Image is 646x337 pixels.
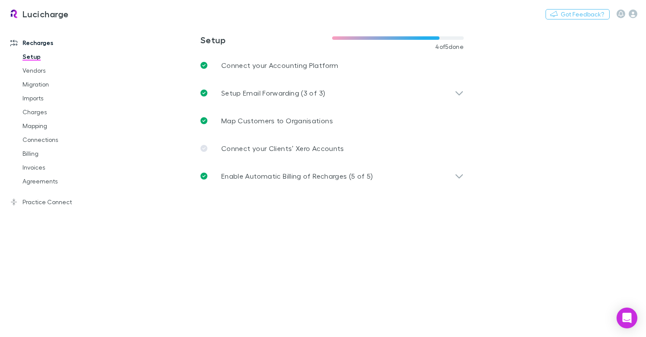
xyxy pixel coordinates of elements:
a: Imports [14,91,107,105]
p: Connect your Accounting Platform [221,60,339,71]
a: Setup [14,50,107,64]
a: Invoices [14,160,107,174]
a: Lucicharge [3,3,74,24]
a: Billing [14,147,107,160]
div: Open Intercom Messenger [617,308,637,328]
h3: Lucicharge [23,9,69,19]
h3: Setup [200,35,332,45]
a: Connections [14,133,107,147]
a: Agreements [14,174,107,188]
a: Mapping [14,119,107,133]
a: Charges [14,105,107,119]
a: Migration [14,77,107,91]
a: Connect your Accounting Platform [194,51,471,79]
span: 4 of 5 done [435,43,464,50]
p: Connect your Clients’ Xero Accounts [221,143,344,154]
p: Enable Automatic Billing of Recharges (5 of 5) [221,171,373,181]
div: Setup Email Forwarding (3 of 3) [194,79,471,107]
button: Got Feedback? [546,9,610,19]
p: Map Customers to Organisations [221,116,333,126]
div: Enable Automatic Billing of Recharges (5 of 5) [194,162,471,190]
a: Map Customers to Organisations [194,107,471,135]
a: Connect your Clients’ Xero Accounts [194,135,471,162]
a: Vendors [14,64,107,77]
p: Setup Email Forwarding (3 of 3) [221,88,325,98]
a: Practice Connect [2,195,107,209]
img: Lucicharge's Logo [9,9,19,19]
a: Recharges [2,36,107,50]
